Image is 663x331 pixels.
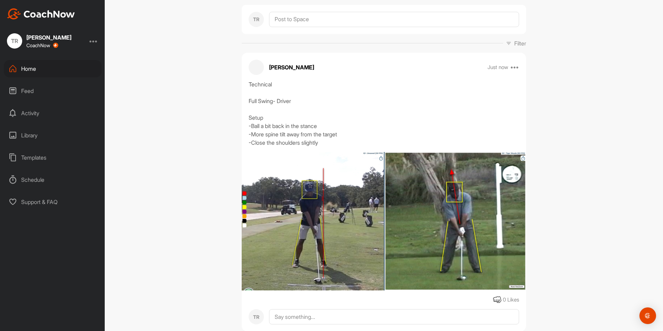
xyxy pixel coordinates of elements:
[4,104,102,122] div: Activity
[4,193,102,211] div: Support & FAQ
[269,63,314,71] p: [PERSON_NAME]
[514,39,526,48] p: Filter
[639,307,656,324] div: Open Intercom Messenger
[7,8,75,19] img: CoachNow
[488,64,508,71] p: Just now
[26,43,58,48] div: CoachNow
[503,296,519,304] div: 0 Likes
[26,35,71,40] div: [PERSON_NAME]
[4,149,102,166] div: Templates
[249,12,264,27] div: TR
[242,152,526,291] img: media
[4,127,102,144] div: Library
[249,309,264,324] div: TR
[4,82,102,100] div: Feed
[4,171,102,188] div: Schedule
[249,80,519,147] div: Technical Full Swing- Driver Setup -Ball a bit back in the stance -More spine tilt away from the ...
[4,60,102,77] div: Home
[7,33,22,49] div: TR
